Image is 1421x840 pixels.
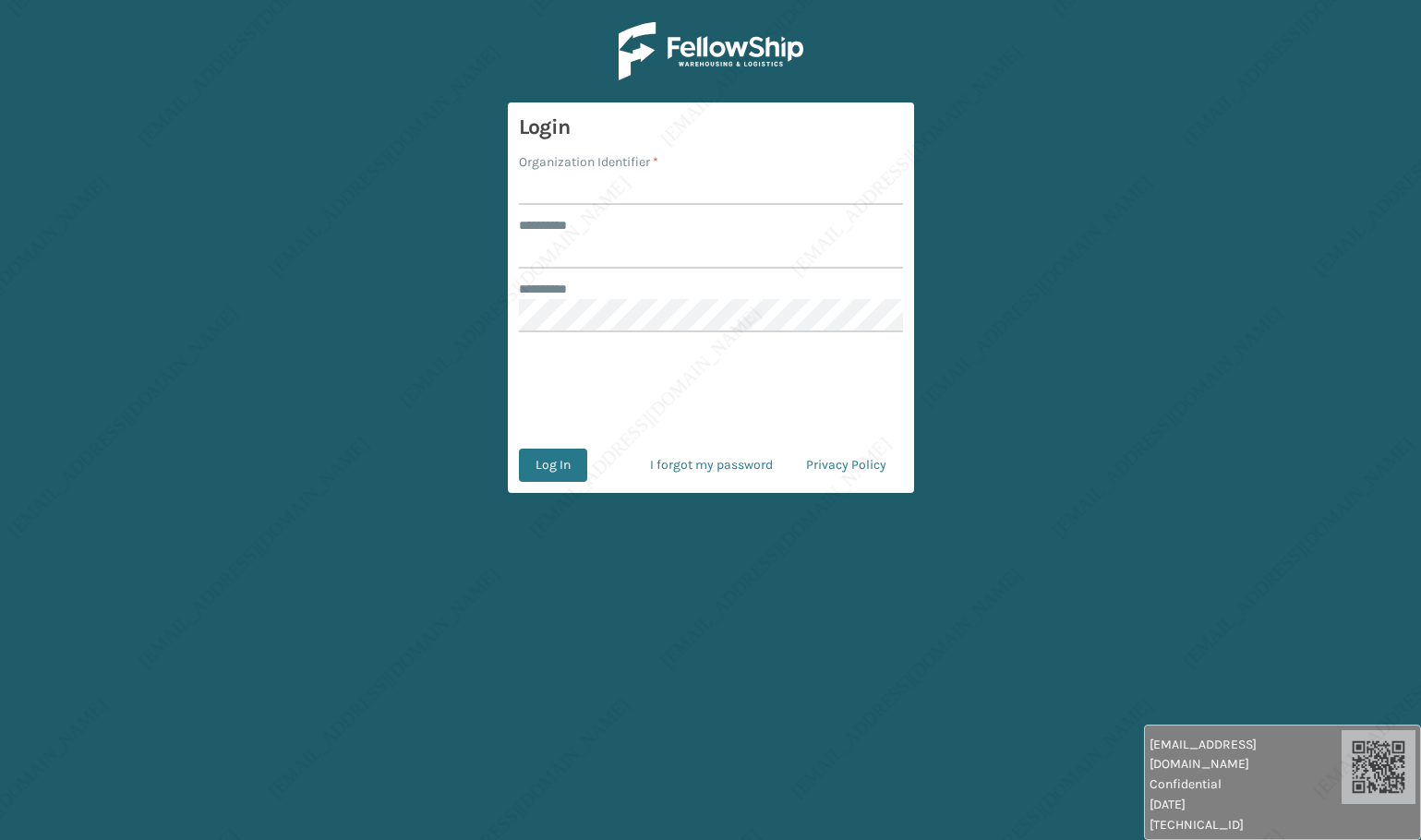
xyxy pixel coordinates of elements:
[519,152,658,172] label: Organization Identifier
[1150,735,1342,774] span: [EMAIL_ADDRESS][DOMAIN_NAME]
[519,449,587,482] button: Log In
[571,354,851,426] iframe: reCAPTCHA
[1150,774,1342,794] span: Confidential
[633,449,789,482] a: I forgot my password
[1150,815,1342,834] span: [TECHNICAL_ID]
[619,22,803,80] img: Logo
[1150,795,1342,814] span: [DATE]
[789,449,903,482] a: Privacy Policy
[519,114,903,141] h3: Login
